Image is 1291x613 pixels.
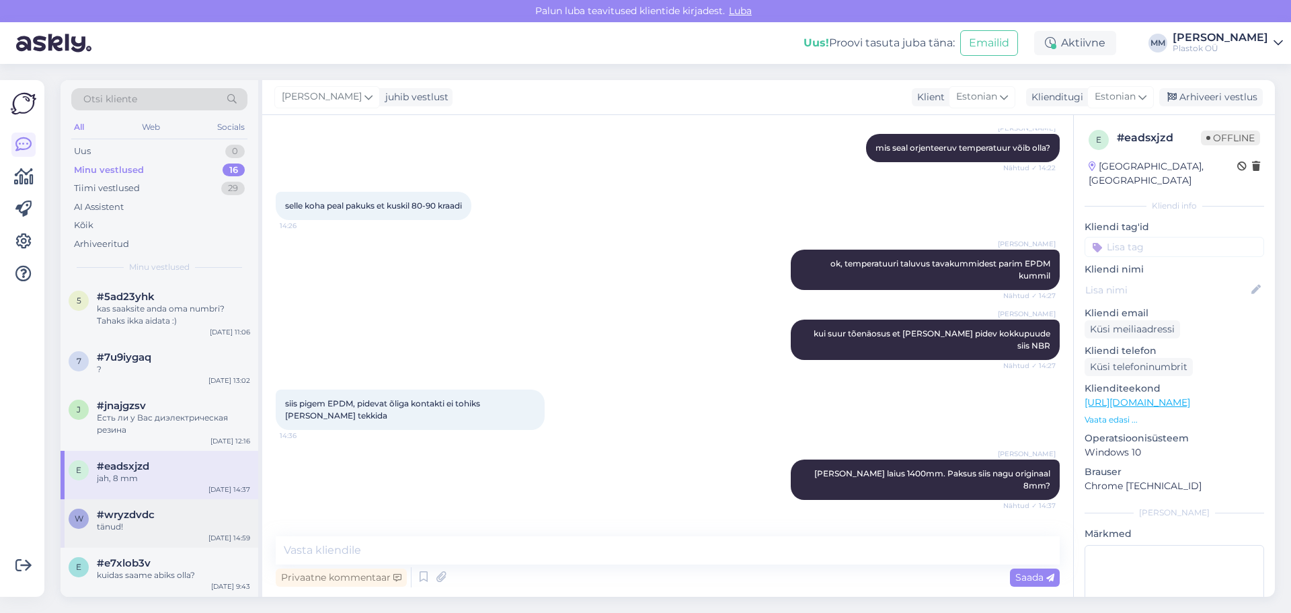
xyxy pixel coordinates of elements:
[97,400,146,412] span: #jnajgzsv
[1085,262,1264,277] p: Kliendi nimi
[725,5,756,17] span: Luba
[1085,431,1264,445] p: Operatsioonisüsteem
[97,303,250,327] div: kas saaksite anda oma numbri? Tahaks ikka aidata :)
[97,472,250,484] div: jah, 8 mm
[77,295,81,305] span: 5
[956,89,997,104] span: Estonian
[83,92,137,106] span: Otsi kliente
[74,219,93,232] div: Kõik
[77,356,81,366] span: 7
[75,513,83,524] span: w
[97,363,250,375] div: ?
[11,91,36,116] img: Askly Logo
[1085,414,1264,426] p: Vaata edasi ...
[285,398,482,421] span: siis pigem EPDM, pidevat õliga kontakti ei tohiks [PERSON_NAME] tekkida
[1085,445,1264,460] p: Windows 10
[1201,131,1260,145] span: Offline
[97,569,250,581] div: kuidas saame abiks olla?
[208,533,250,543] div: [DATE] 14:59
[1034,31,1116,55] div: Aktiivne
[1096,135,1101,145] span: e
[221,182,245,195] div: 29
[285,201,462,211] span: selle koha peal pakuks et kuskil 80-90 kraadi
[1173,43,1268,54] div: Plastok OÜ
[1159,88,1263,106] div: Arhiveeri vestlus
[814,328,1052,351] span: kui suur tõenäosus et [PERSON_NAME] pidev kokkupuude siis NBR
[71,118,87,136] div: All
[830,258,1052,281] span: ok, temperatuuri taluvus tavakummidest parim EPDM kummil
[1117,130,1201,146] div: # eadsxjzd
[129,261,190,273] span: Minu vestlused
[380,90,448,104] div: juhib vestlust
[97,460,149,472] span: #eadsxjzd
[280,431,330,441] span: 14:36
[1173,32,1283,54] a: [PERSON_NAME]Plastok OÜ
[960,30,1018,56] button: Emailid
[1015,571,1054,583] span: Saada
[74,164,144,177] div: Minu vestlused
[139,118,163,136] div: Web
[97,509,155,521] span: #wryzdvdc
[280,221,330,231] span: 14:26
[804,35,955,51] div: Proovi tasuta juba täna:
[223,164,245,177] div: 16
[1026,90,1083,104] div: Klienditugi
[1003,361,1056,371] span: Nähtud ✓ 14:27
[1173,32,1268,43] div: [PERSON_NAME]
[1085,382,1264,396] p: Klienditeekond
[97,521,250,533] div: tänud!
[74,201,124,214] div: AI Assistent
[1085,220,1264,234] p: Kliendi tag'id
[211,581,250,591] div: [DATE] 9:43
[998,123,1056,133] span: [PERSON_NAME]
[282,89,362,104] span: [PERSON_NAME]
[276,569,407,587] div: Privaatne kommentaar
[97,351,151,363] span: #7u9iygaq
[1085,527,1264,541] p: Märkmed
[1085,306,1264,320] p: Kliendi email
[1085,507,1264,519] div: [PERSON_NAME]
[1085,237,1264,257] input: Lisa tag
[1085,200,1264,212] div: Kliendi info
[210,327,250,337] div: [DATE] 11:06
[74,182,140,195] div: Tiimi vestlused
[998,239,1056,249] span: [PERSON_NAME]
[875,143,1050,153] span: mis seal orjenteeruv temperatuur võib olla?
[1003,163,1056,173] span: Nähtud ✓ 14:22
[1085,396,1190,408] a: [URL][DOMAIN_NAME]
[76,562,81,572] span: e
[97,412,250,436] div: Есть ли у Вас диэлектрическая резина
[804,36,829,49] b: Uus!
[1085,283,1249,297] input: Lisa nimi
[77,404,81,414] span: j
[214,118,247,136] div: Socials
[912,90,945,104] div: Klient
[1085,344,1264,358] p: Kliendi telefon
[1085,320,1180,338] div: Küsi meiliaadressi
[1003,291,1056,301] span: Nähtud ✓ 14:27
[998,309,1056,319] span: [PERSON_NAME]
[1089,159,1237,188] div: [GEOGRAPHIC_DATA], [GEOGRAPHIC_DATA]
[814,468,1052,491] span: [PERSON_NAME] laius 1400mm. Paksus siis nagu originaal 8mm?
[208,375,250,386] div: [DATE] 13:02
[74,145,91,158] div: Uus
[97,291,155,303] span: #5ad23yhk
[74,238,129,251] div: Arhiveeritud
[76,465,81,475] span: e
[1085,465,1264,479] p: Brauser
[210,436,250,446] div: [DATE] 12:16
[1003,501,1056,511] span: Nähtud ✓ 14:37
[1085,479,1264,493] p: Chrome [TECHNICAL_ID]
[1095,89,1136,104] span: Estonian
[208,484,250,495] div: [DATE] 14:37
[998,449,1056,459] span: [PERSON_NAME]
[97,557,151,569] span: #e7xlob3v
[1085,358,1193,376] div: Küsi telefoninumbrit
[225,145,245,158] div: 0
[1148,34,1167,52] div: MM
